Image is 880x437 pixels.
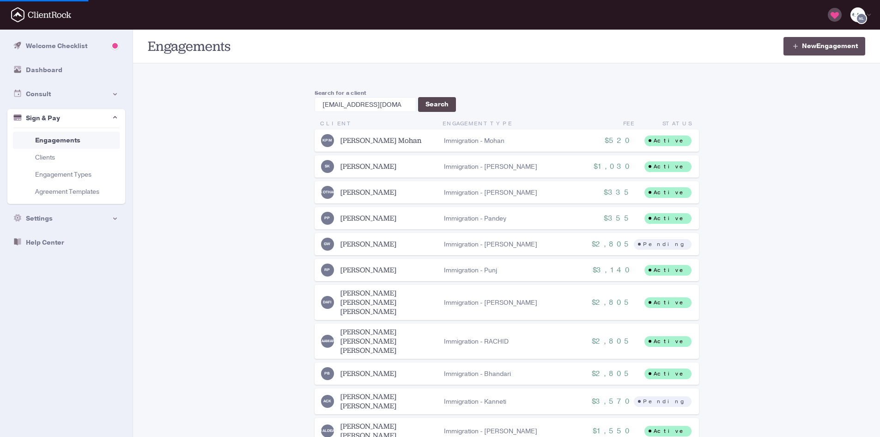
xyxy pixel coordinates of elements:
[654,338,688,345] div: Active
[321,212,334,225] img: Pratibha Pandey
[315,89,416,97] label: Search for a client
[321,134,334,147] img: Kamal Ponday Mohan
[340,240,396,249] a: [PERSON_NAME]
[444,240,537,249] div: Immigration - [PERSON_NAME]
[654,189,688,196] div: Active
[654,299,688,306] div: Active
[321,264,334,277] img: Rajesh Punj
[816,37,858,55] span: Engagement
[654,215,688,222] div: Active
[13,65,62,76] div: Dashboard
[605,137,632,144] div: $520
[13,183,120,200] a: Agreement Templates
[783,37,865,55] a: NewEngagement
[593,266,632,274] div: $3,140
[444,397,506,406] div: Immigration - Kanneti
[321,238,334,251] img: Gengrui Wei
[857,14,866,23] img: Nikayla Lovett
[321,395,334,408] img: Abhinay Chowdary Kanneti
[850,11,865,18] img: bal_logo-9-3-2018-normal.png
[444,369,511,379] div: Immigration - Bhandari
[594,163,632,170] div: $1,030
[148,37,507,55] h1: Engagements
[13,89,51,100] div: Consult
[444,214,506,223] div: Immigration - Pandey
[340,327,444,355] a: [PERSON_NAME] [PERSON_NAME] [PERSON_NAME]
[592,240,632,248] div: $2,805
[340,162,396,171] a: [PERSON_NAME]
[321,296,334,309] img: David Alexandre Ferreira Ivo
[592,398,632,405] div: $3,570
[340,188,396,197] a: [PERSON_NAME]
[444,136,504,146] div: Immigration - Mohan
[321,186,334,199] img: Harshilkumar KOTHARI
[654,428,688,435] div: Active
[418,97,456,112] button: Search
[592,299,632,306] div: $2,805
[654,267,688,274] div: Active
[13,149,120,166] a: Clients
[340,265,396,275] a: [PERSON_NAME]
[654,137,688,144] div: Active
[643,241,688,248] div: Pending
[340,214,396,223] a: [PERSON_NAME]
[13,41,87,52] div: Welcome Checklist
[444,337,509,346] div: Immigration - RACHID
[13,132,120,149] a: Engagements
[340,289,444,316] a: [PERSON_NAME] [PERSON_NAME] [PERSON_NAME]
[13,128,120,204] ul: Portal Menu
[570,119,635,128] div: Fee
[13,166,120,183] a: Engagement Types
[604,215,632,222] div: $355
[592,338,632,345] div: $2,805
[654,163,688,170] div: Active
[850,7,873,22] div: NLNikayla Lovett
[340,136,421,145] a: [PERSON_NAME] Mohan
[443,119,570,128] div: Type
[315,97,416,112] input: Search Engagements
[444,426,537,436] div: Immigration - [PERSON_NAME]
[443,119,490,128] span: Engagement
[13,213,53,224] div: Settings
[643,398,688,405] div: Pending
[340,392,444,411] a: [PERSON_NAME] [PERSON_NAME]
[321,335,334,348] img: MARIA LUIZA AMARAL RACHID
[444,298,537,308] div: Immigration - [PERSON_NAME]
[315,119,443,128] div: Client
[13,237,64,248] div: Help Center
[592,370,632,377] div: $2,805
[321,367,334,380] img: Pranav Bhandari
[444,162,537,172] div: Immigration - [PERSON_NAME]
[444,265,497,275] div: Immigration - Punj
[321,160,334,173] img: Sundeep Kovuru
[604,189,632,196] div: $335
[593,427,632,435] div: $1,550
[340,369,396,378] a: [PERSON_NAME]
[654,370,688,377] div: Active
[444,188,537,197] div: Immigration - [PERSON_NAME]
[13,113,60,124] div: Sign & Pay
[635,119,699,128] div: Status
